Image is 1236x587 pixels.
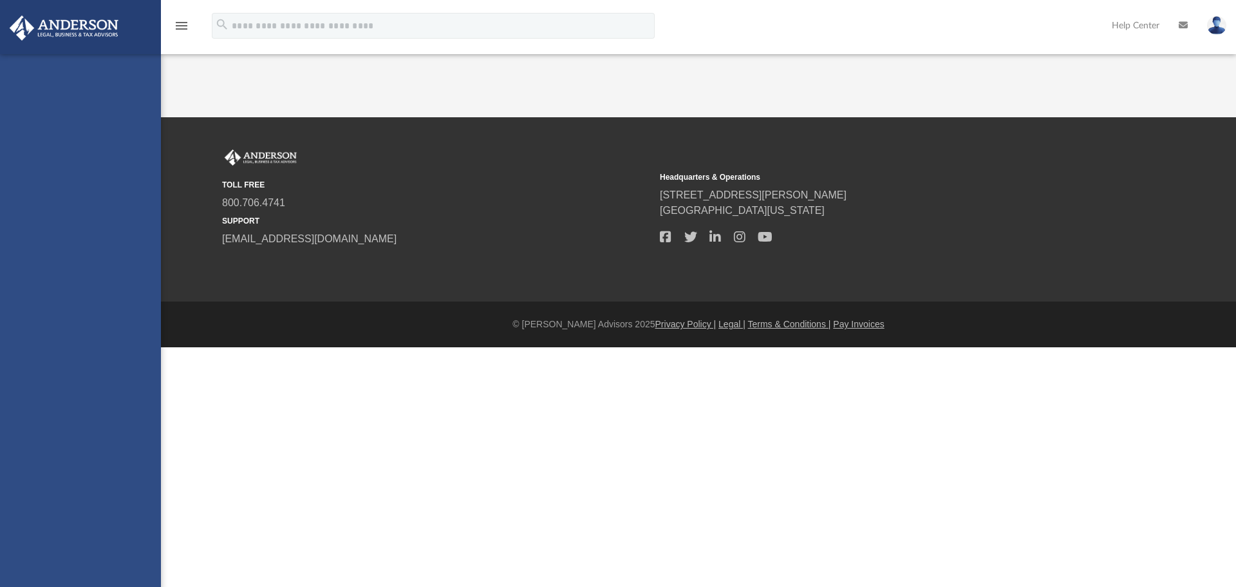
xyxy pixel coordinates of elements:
div: © [PERSON_NAME] Advisors 2025 [161,318,1236,331]
small: Headquarters & Operations [660,171,1089,183]
small: TOLL FREE [222,179,651,191]
a: Pay Invoices [833,319,884,329]
img: Anderson Advisors Platinum Portal [222,149,299,166]
a: Legal | [718,319,745,329]
a: [EMAIL_ADDRESS][DOMAIN_NAME] [222,233,397,244]
i: search [215,17,229,32]
a: menu [174,24,189,34]
img: User Pic [1207,16,1226,35]
a: Privacy Policy | [655,319,716,329]
img: Anderson Advisors Platinum Portal [6,15,122,41]
a: 800.706.4741 [222,197,285,208]
small: SUPPORT [222,215,651,227]
a: [STREET_ADDRESS][PERSON_NAME] [660,189,847,200]
a: [GEOGRAPHIC_DATA][US_STATE] [660,205,825,216]
i: menu [174,18,189,34]
a: Terms & Conditions | [748,319,831,329]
